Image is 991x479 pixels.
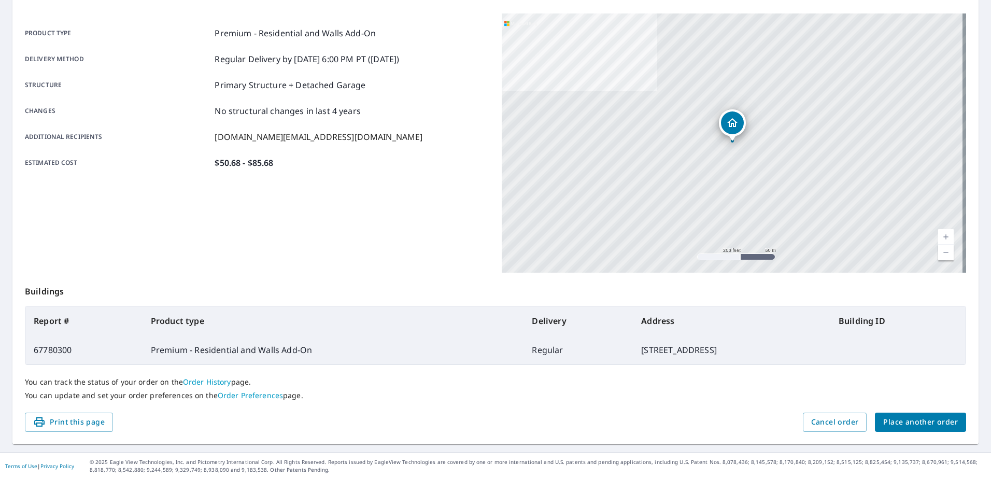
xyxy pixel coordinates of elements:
[5,463,74,469] p: |
[40,462,74,470] a: Privacy Policy
[215,79,365,91] p: Primary Structure + Detached Garage
[25,79,210,91] p: Structure
[875,413,966,432] button: Place another order
[25,157,210,169] p: Estimated cost
[33,416,105,429] span: Print this page
[183,377,231,387] a: Order History
[523,306,633,335] th: Delivery
[938,245,954,260] a: Current Level 17, Zoom Out
[938,229,954,245] a: Current Level 17, Zoom In
[25,27,210,39] p: Product type
[143,306,524,335] th: Product type
[25,131,210,143] p: Additional recipients
[90,458,986,474] p: © 2025 Eagle View Technologies, Inc. and Pictometry International Corp. All Rights Reserved. Repo...
[215,157,273,169] p: $50.68 - $85.68
[25,306,143,335] th: Report #
[25,273,966,306] p: Buildings
[25,391,966,400] p: You can update and set your order preferences on the page.
[215,27,376,39] p: Premium - Residential and Walls Add-On
[25,53,210,65] p: Delivery method
[633,306,830,335] th: Address
[830,306,966,335] th: Building ID
[143,335,524,364] td: Premium - Residential and Walls Add-On
[215,131,422,143] p: [DOMAIN_NAME][EMAIL_ADDRESS][DOMAIN_NAME]
[25,377,966,387] p: You can track the status of your order on the page.
[25,105,210,117] p: Changes
[218,390,283,400] a: Order Preferences
[811,416,859,429] span: Cancel order
[883,416,958,429] span: Place another order
[25,413,113,432] button: Print this page
[633,335,830,364] td: [STREET_ADDRESS]
[215,53,399,65] p: Regular Delivery by [DATE] 6:00 PM PT ([DATE])
[803,413,867,432] button: Cancel order
[523,335,633,364] td: Regular
[215,105,361,117] p: No structural changes in last 4 years
[25,335,143,364] td: 67780300
[5,462,37,470] a: Terms of Use
[719,109,746,142] div: Dropped pin, building 1, Residential property, 76 PANORA CLOSE NW CALGARY AB T3K0G4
